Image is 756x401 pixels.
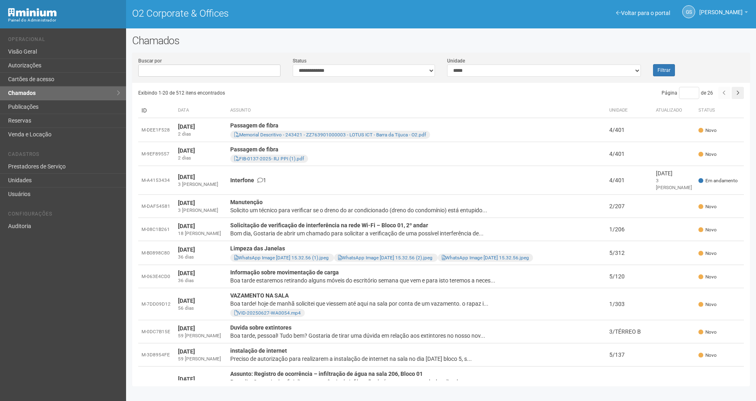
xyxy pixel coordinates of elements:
td: M-3D8954FE [138,343,175,367]
li: Configurações [8,211,120,220]
span: 3 [PERSON_NAME] [656,178,692,190]
strong: Informação sobre movimentação de carga [230,269,339,276]
span: Página de 26 [662,90,713,96]
span: Novo [698,379,717,386]
div: 2 dias [178,131,224,138]
td: 5/137 [606,343,653,367]
th: Atualizado [653,103,695,118]
div: 59 [PERSON_NAME] [178,332,224,339]
td: M-B0898C80 [138,241,175,265]
strong: [DATE] [178,298,195,304]
label: Status [293,57,306,65]
a: GS [682,5,695,18]
td: M-063E4CD0 [138,265,175,288]
td: M-7DD09D12 [138,288,175,320]
span: 1 [257,177,266,183]
span: Novo [698,329,717,336]
span: Novo [698,274,717,280]
strong: Interfone [230,177,254,183]
a: WhatsApp Image [DATE] 15.32.56.jpeg [442,255,529,261]
div: Painel do Administrador [8,17,120,24]
td: 4/401 [606,166,653,195]
strong: [DATE] [178,147,195,154]
div: 18 [PERSON_NAME] [178,230,224,237]
h1: O2 Corporate & Offices [132,8,435,19]
button: Filtrar [653,64,675,76]
div: 3 [PERSON_NAME] [178,207,224,214]
th: Assunto [227,103,606,118]
div: 36 dias [178,254,224,261]
strong: Assunto: Registro de ocorrência – infiltração de água na sala 206, Bloco 01 [230,371,423,377]
strong: Limpeza das Janelas [230,245,285,252]
span: Novo [698,352,717,359]
strong: Solicitação de verificação de interferência na rede Wi-Fi – Bloco 01, 2º andar [230,222,428,229]
div: 2 dias [178,155,224,162]
li: Operacional [8,37,120,45]
a: FIB-0137-2025- RJ PPI (1).pdf [234,156,304,162]
td: M-DEE1F528 [138,118,175,142]
a: WhatsApp Image [DATE] 15.32.56 (2).jpeg [338,255,433,261]
div: Boa tarde estaremos retirando alguns móveis do escritório semana que vem e para isto teremos a ne... [230,276,603,285]
strong: [DATE] [178,348,195,355]
strong: VAZAMENTO NA SALA [230,292,289,299]
td: ID [138,103,175,118]
span: Novo [698,301,717,308]
div: 36 dias [178,277,224,284]
a: Voltar para o portal [616,10,670,16]
th: Data [175,103,227,118]
strong: [DATE] [178,376,195,382]
a: [PERSON_NAME] [699,10,748,17]
div: Bom dia, Gostaria de abrir um chamado para solicitar a verificação de uma possível interferência ... [230,229,603,237]
td: 1/303 [606,288,653,320]
th: Unidade [606,103,653,118]
strong: [DATE] [178,270,195,276]
th: Status [695,103,744,118]
div: Solicito um técnico para verificar se o dreno do ar condicionado (dreno do condomínio) está entup... [230,206,603,214]
span: Em andamento [698,177,738,184]
span: Novo [698,151,717,158]
td: M-9EF89557 [138,142,175,166]
strong: instalação de internet [230,347,287,354]
td: 4/401 [606,142,653,166]
li: Cadastros [8,151,120,160]
td: 5/312 [606,241,653,265]
td: M-DAF54581 [138,195,175,218]
div: Boa tarde! hoje de manhã solicitei que viessem até aqui na sala por conta de um vazamento. o rapa... [230,300,603,308]
div: 59 [PERSON_NAME] [178,356,224,362]
td: M-A4153434 [138,166,175,195]
td: 5/120 [606,265,653,288]
label: Buscar por [138,57,162,65]
a: VID-20250627-WA0054.mp4 [234,310,301,316]
strong: [DATE] [178,246,195,253]
div: Bom dia, Gostaria de oficializar a ocorrência de infiltração de água em nossa sala, localizada no... [230,378,603,386]
td: 1/206 [606,218,653,241]
h2: Chamados [132,34,750,47]
td: M-08C1B261 [138,218,175,241]
strong: [DATE] [178,123,195,130]
strong: [DATE] [178,174,195,180]
div: Boa tarde, pessoal! Tudo bem? Gostaria de tirar uma dúvida em relação aos extintores no nosso nov... [230,332,603,340]
strong: [DATE] [178,223,195,229]
strong: Passagem de fibra [230,146,278,153]
td: M-0DC7B15E [138,320,175,343]
span: Novo [698,127,717,134]
span: Novo [698,226,717,233]
span: Gabriela Souza [699,1,743,15]
div: 3 [PERSON_NAME] [178,181,224,188]
td: M-CF279FEE [138,367,175,399]
strong: Duvida sobre extintores [230,324,291,331]
span: Novo [698,203,717,210]
img: Minium [8,8,57,17]
span: Novo [698,250,717,257]
label: Unidade [447,57,465,65]
a: WhatsApp Image [DATE] 15.32.56 (1).jpeg [234,255,329,261]
strong: [DATE] [178,200,195,206]
div: Exibindo 1-20 de 512 itens encontrados [138,87,441,99]
strong: Manutenção [230,199,263,205]
div: 56 dias [178,305,224,312]
div: Preciso de autorização para realizarem a instalação de internet na sala no dia [DATE] bloco 5, s... [230,355,603,363]
td: 4/401 [606,118,653,142]
td: 3/TÉRREO B [606,320,653,343]
strong: [DATE] [178,325,195,332]
td: 2/207 [606,195,653,218]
